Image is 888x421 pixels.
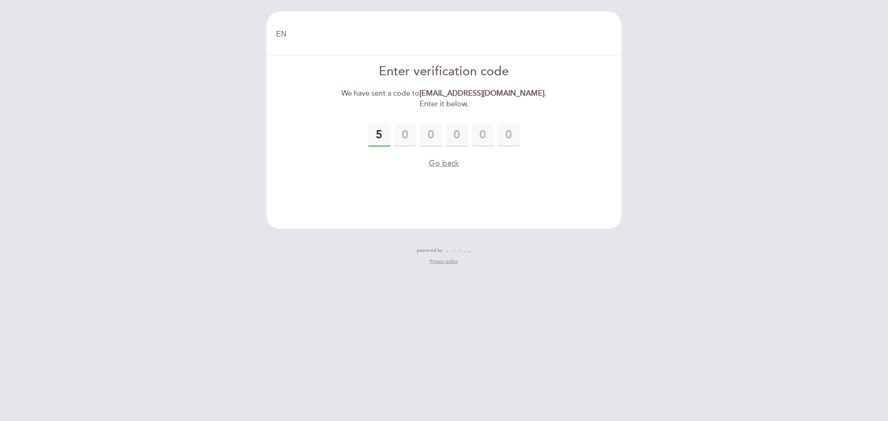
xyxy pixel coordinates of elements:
[338,88,550,110] div: We have sent a code to . Enter it below.
[419,89,544,98] strong: [EMAIL_ADDRESS][DOMAIN_NAME]
[338,63,550,81] div: Enter verification code
[445,248,471,253] img: MEITRE
[394,124,416,146] input: 0
[429,158,459,169] button: Go back
[417,247,471,254] a: powered by
[498,124,520,146] input: 0
[430,258,458,265] a: Privacy policy
[368,124,390,146] input: 0
[417,247,443,254] span: powered by
[472,124,494,146] input: 0
[420,124,442,146] input: 0
[446,124,468,146] input: 0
